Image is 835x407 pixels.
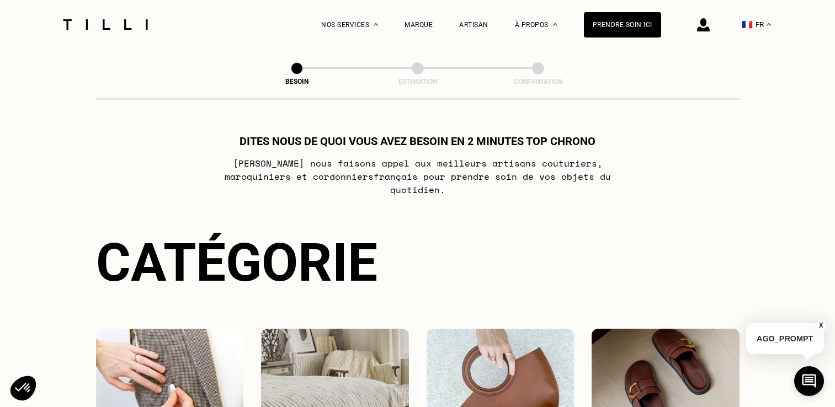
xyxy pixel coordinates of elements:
div: Confirmation [483,78,593,85]
div: Estimation [363,78,473,85]
img: Menu déroulant [374,23,378,26]
img: menu déroulant [767,23,771,26]
button: X [816,319,827,331]
a: Prendre soin ici [584,12,661,38]
img: icône connexion [697,18,710,31]
img: Logo du service de couturière Tilli [59,19,152,30]
a: Marque [405,21,433,29]
a: Artisan [459,21,488,29]
span: 🇫🇷 [742,19,753,30]
img: Menu déroulant à propos [553,23,557,26]
div: Catégorie [96,232,740,293]
div: Besoin [242,78,352,85]
h1: Dites nous de quoi vous avez besoin en 2 minutes top chrono [240,135,595,148]
p: AGO_PROMPT [746,323,824,354]
p: [PERSON_NAME] nous faisons appel aux meilleurs artisans couturiers , maroquiniers et cordonniers ... [199,157,636,196]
